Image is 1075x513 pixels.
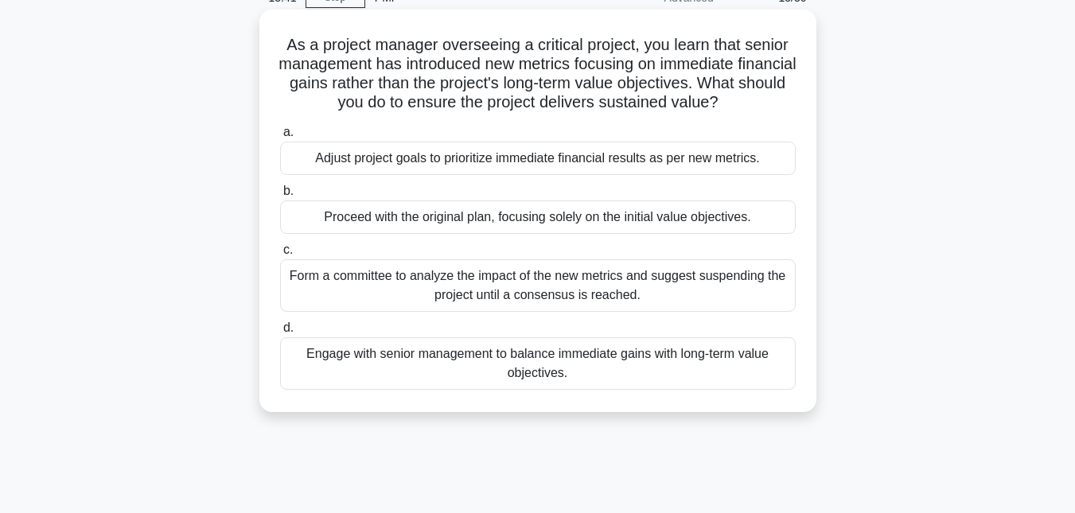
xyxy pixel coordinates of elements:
[280,337,796,390] div: Engage with senior management to balance immediate gains with long-term value objectives.
[280,200,796,234] div: Proceed with the original plan, focusing solely on the initial value objectives.
[283,243,293,256] span: c.
[283,321,294,334] span: d.
[283,184,294,197] span: b.
[283,125,294,138] span: a.
[278,35,797,113] h5: As a project manager overseeing a critical project, you learn that senior management has introduc...
[280,259,796,312] div: Form a committee to analyze the impact of the new metrics and suggest suspending the project unti...
[280,142,796,175] div: Adjust project goals to prioritize immediate financial results as per new metrics.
